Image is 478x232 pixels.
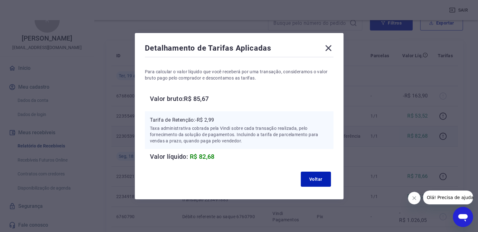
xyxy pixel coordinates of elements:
[145,43,333,56] div: Detalhamento de Tarifas Aplicadas
[150,125,328,144] p: Taxa administrativa cobrada pela Vindi sobre cada transação realizada, pelo fornecimento da soluç...
[4,4,53,9] span: Olá! Precisa de ajuda?
[150,116,328,124] p: Tarifa de Retenção: -R$ 2,99
[408,192,420,204] iframe: Fechar mensagem
[301,172,331,187] button: Voltar
[150,152,333,162] h6: Valor líquido:
[453,207,473,227] iframe: Botão para abrir a janela de mensagens
[150,94,333,104] h6: Valor bruto: R$ 85,67
[423,191,473,204] iframe: Mensagem da empresa
[190,153,215,160] span: R$ 82,68
[145,69,333,81] p: Para calcular o valor líquido que você receberá por uma transação, consideramos o valor bruto pag...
